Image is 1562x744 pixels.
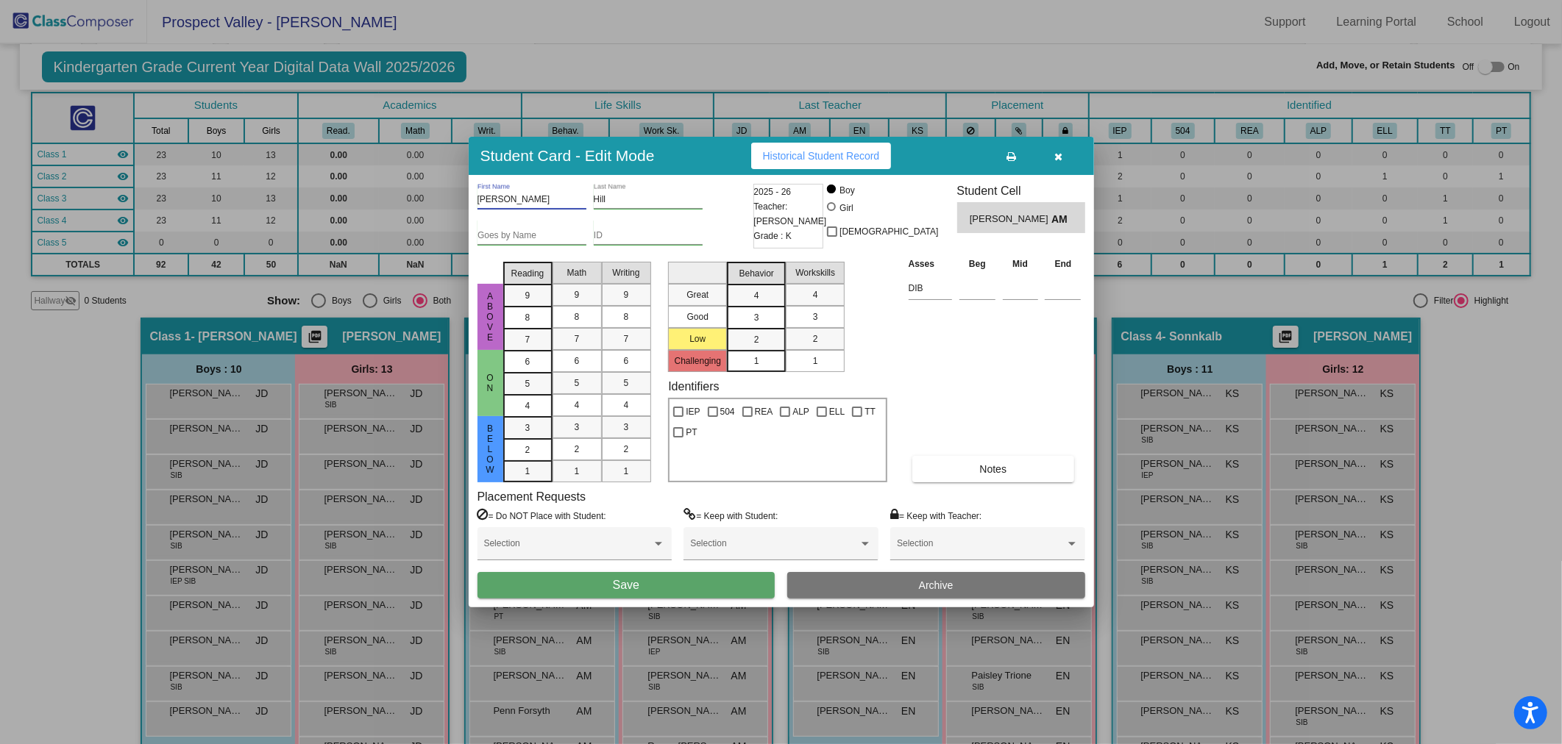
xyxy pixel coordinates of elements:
span: 1 [754,354,759,368]
th: Mid [999,256,1042,272]
input: goes by name [478,231,586,241]
span: 3 [813,310,818,323]
span: 3 [525,421,530,434]
span: Behavior [739,267,774,280]
label: Placement Requests [478,490,586,504]
span: 9 [575,288,580,301]
span: ALP [792,403,809,421]
label: = Keep with Teacher: [890,508,981,523]
h3: Student Cell [957,184,1085,198]
span: 6 [525,355,530,368]
span: Archive [919,579,954,591]
th: End [1041,256,1084,272]
span: On [483,373,497,393]
button: Notes [912,456,1074,482]
span: 8 [525,311,530,324]
span: Notes [980,463,1007,475]
span: IEP [686,403,700,421]
span: 4 [525,399,530,412]
button: Save [478,572,775,598]
span: 1 [813,354,818,368]
span: 2 [624,443,629,456]
span: 5 [575,376,580,390]
span: Reading [511,267,544,280]
th: Beg [956,256,999,272]
label: = Do NOT Place with Student: [478,508,606,523]
span: 2 [754,333,759,346]
span: [DEMOGRAPHIC_DATA] [839,223,938,240]
span: 1 [624,465,629,478]
span: PT [686,423,697,441]
span: 1 [575,465,580,478]
span: 4 [624,398,629,412]
h3: Student Card - Edit Mode [480,146,655,165]
span: 4 [813,288,818,301]
label: = Keep with Student: [684,508,778,523]
span: 2025 - 26 [754,185,792,199]
div: Boy [839,184,855,197]
span: 504 [720,403,735,421]
span: 7 [575,332,580,346]
span: Teacher: [PERSON_NAME] [754,199,827,229]
span: Above [483,291,497,343]
span: 6 [624,354,629,368]
span: 7 [624,332,629,346]
span: 2 [575,443,580,456]
span: 4 [754,289,759,302]
span: Below [483,423,497,475]
span: Math [567,266,587,279]
span: 4 [575,398,580,412]
span: Writing [612,266,639,279]
div: Girl [839,201,853,215]
span: 6 [575,354,580,368]
span: 9 [525,289,530,302]
span: 9 [624,288,629,301]
span: Historical Student Record [763,150,880,162]
span: ELL [829,403,845,421]
button: Historical Student Record [751,143,892,169]
span: Workskills [795,266,835,279]
span: Grade : K [754,229,792,243]
span: REA [755,403,773,421]
span: 5 [624,376,629,390]
span: 8 [624,310,629,323]
button: Archive [787,572,1085,598]
span: [PERSON_NAME] [970,212,1051,227]
th: Asses [905,256,956,272]
span: 5 [525,377,530,390]
span: 3 [575,421,580,434]
span: 3 [754,311,759,324]
span: 2 [525,443,530,457]
span: 7 [525,333,530,346]
span: 8 [575,310,580,323]
span: AM [1051,212,1072,227]
label: Identifiers [668,379,719,393]
input: assessment [909,277,952,299]
span: Save [613,579,639,591]
span: TT [865,403,876,421]
span: 1 [525,465,530,478]
span: 3 [624,421,629,434]
span: 2 [813,332,818,346]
